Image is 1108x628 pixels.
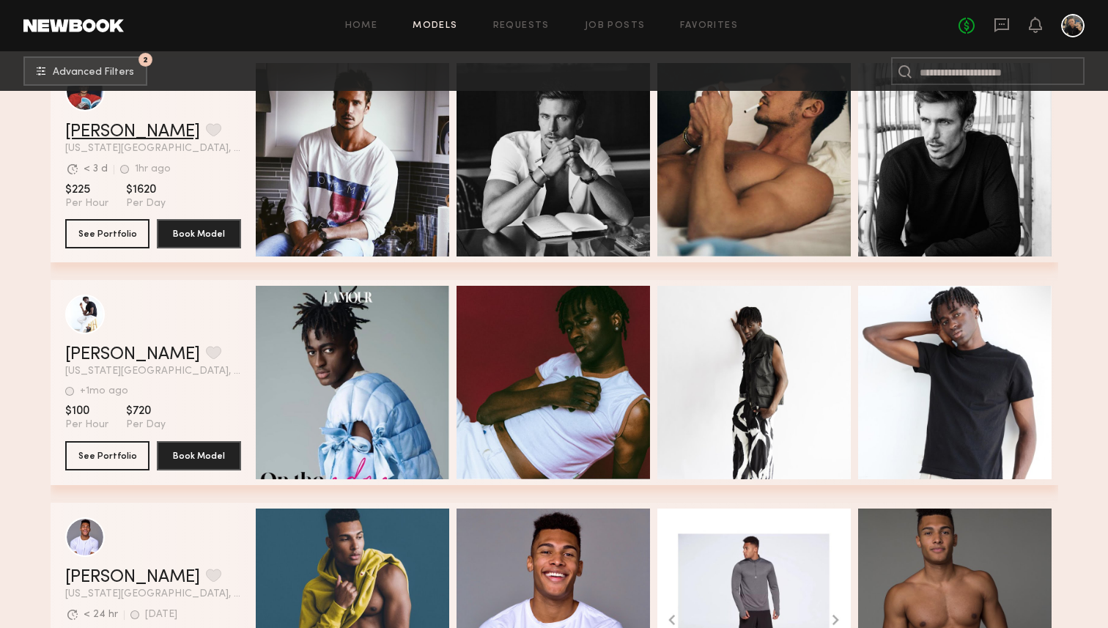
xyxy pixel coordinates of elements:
div: < 3 d [84,164,108,174]
button: Book Model [157,219,241,248]
span: $225 [65,182,108,197]
button: Book Model [157,441,241,470]
span: Per Hour [65,418,108,432]
a: [PERSON_NAME] [65,569,200,586]
a: Requests [493,21,550,31]
span: $1620 [126,182,166,197]
span: Advanced Filters [53,67,134,78]
span: [US_STATE][GEOGRAPHIC_DATA], [GEOGRAPHIC_DATA] [65,366,241,377]
a: Home [345,21,378,31]
a: [PERSON_NAME] [65,346,200,363]
span: [US_STATE][GEOGRAPHIC_DATA], [GEOGRAPHIC_DATA] [65,144,241,154]
a: Job Posts [585,21,646,31]
div: < 24 hr [84,610,118,620]
div: +1mo ago [80,386,128,396]
a: Favorites [680,21,738,31]
span: 2 [143,56,148,63]
span: Per Day [126,418,166,432]
button: 2Advanced Filters [23,56,147,86]
div: [DATE] [145,610,177,620]
button: See Portfolio [65,219,149,248]
div: 1hr ago [135,164,171,174]
span: Per Day [126,197,166,210]
a: Models [413,21,457,31]
span: $720 [126,404,166,418]
span: Per Hour [65,197,108,210]
span: [US_STATE][GEOGRAPHIC_DATA], [GEOGRAPHIC_DATA] [65,589,241,599]
button: See Portfolio [65,441,149,470]
span: $100 [65,404,108,418]
a: [PERSON_NAME] [65,123,200,141]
